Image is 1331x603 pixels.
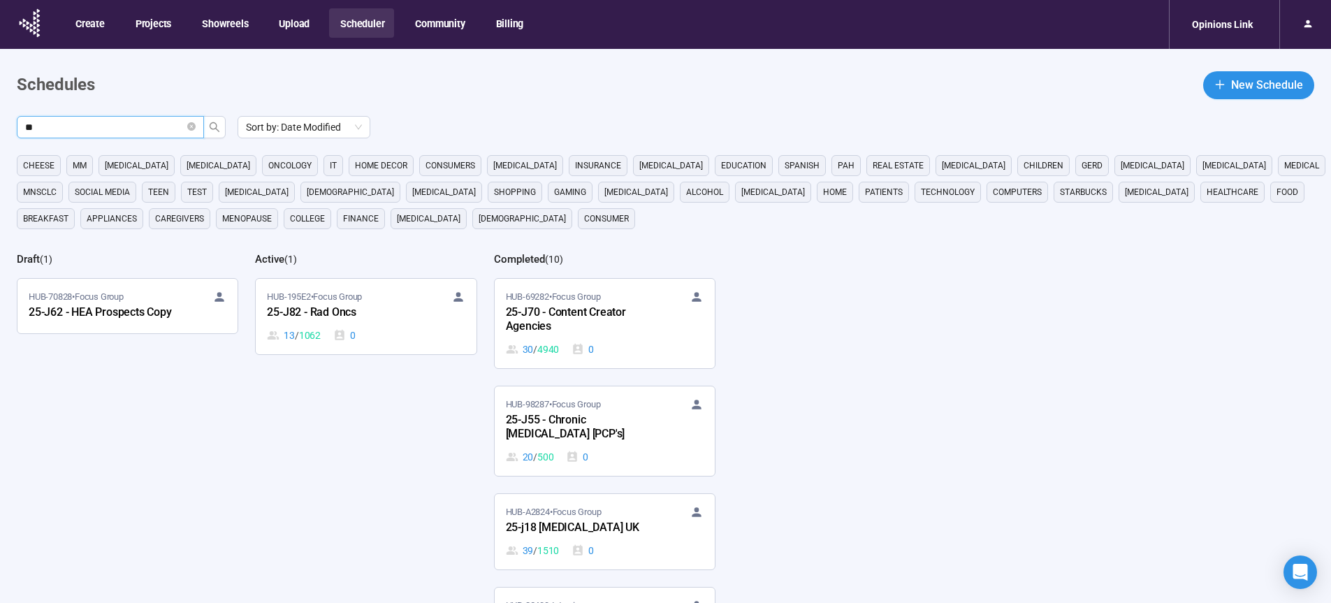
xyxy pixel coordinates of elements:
span: it [330,159,337,173]
span: healthcare [1207,185,1258,199]
span: [MEDICAL_DATA] [187,159,250,173]
a: HUB-195E2•Focus Group25-J82 - Rad Oncs13 / 10620 [256,279,476,354]
span: consumers [426,159,475,173]
div: 20 [506,449,554,465]
div: 0 [572,543,594,558]
span: Patients [865,185,903,199]
div: 0 [566,449,588,465]
span: technology [921,185,975,199]
span: [MEDICAL_DATA] [1125,185,1188,199]
a: HUB-70828•Focus Group25-J62 - HEA Prospects Copy [17,279,238,333]
span: [MEDICAL_DATA] [741,185,805,199]
span: Food [1277,185,1298,199]
span: 4940 [537,342,559,357]
a: HUB-69282•Focus Group25-J70 - Content Creator Agencies30 / 49400 [495,279,715,368]
span: HUB-70828 • Focus Group [29,290,124,304]
span: children [1024,159,1063,173]
span: PAH [838,159,854,173]
span: [MEDICAL_DATA] [942,159,1005,173]
span: starbucks [1060,185,1107,199]
button: search [203,116,226,138]
span: [MEDICAL_DATA] [225,185,289,199]
div: 25-J70 - Content Creator Agencies [506,304,660,336]
span: search [209,122,220,133]
button: Scheduler [329,8,394,38]
div: 25-J62 - HEA Prospects Copy [29,304,182,322]
span: real estate [873,159,924,173]
span: plus [1214,79,1225,90]
a: HUB-A2824•Focus Group25-j18 [MEDICAL_DATA] UK39 / 15100 [495,494,715,569]
h2: Completed [494,253,545,266]
span: [MEDICAL_DATA] [493,159,557,173]
span: college [290,212,325,226]
span: Test [187,185,207,199]
span: finance [343,212,379,226]
span: ( 1 ) [284,254,297,265]
div: Open Intercom Messenger [1283,555,1317,589]
span: appliances [87,212,137,226]
span: close-circle [187,121,196,134]
span: HUB-69282 • Focus Group [506,290,601,304]
button: plusNew Schedule [1203,71,1314,99]
span: cheese [23,159,54,173]
span: mnsclc [23,185,57,199]
span: 500 [537,449,553,465]
span: GERD [1082,159,1103,173]
span: breakfast [23,212,68,226]
span: ( 1 ) [40,254,52,265]
span: 1510 [537,543,559,558]
span: [MEDICAL_DATA] [1121,159,1184,173]
span: oncology [268,159,312,173]
h2: Active [255,253,284,266]
div: 30 [506,342,560,357]
span: computers [993,185,1042,199]
span: HUB-195E2 • Focus Group [267,290,362,304]
span: 1062 [299,328,321,343]
button: Showreels [191,8,258,38]
span: caregivers [155,212,204,226]
span: [DEMOGRAPHIC_DATA] [479,212,566,226]
span: / [533,342,537,357]
span: home [823,185,847,199]
h1: Schedules [17,72,95,99]
span: [MEDICAL_DATA] [604,185,668,199]
div: 0 [572,342,594,357]
span: Teen [148,185,169,199]
span: close-circle [187,122,196,131]
div: 25-j18 [MEDICAL_DATA] UK [506,519,660,537]
span: medical [1284,159,1319,173]
div: Opinions Link [1184,11,1261,38]
span: [MEDICAL_DATA] [412,185,476,199]
span: ( 10 ) [545,254,563,265]
span: / [533,543,537,558]
div: 13 [267,328,321,343]
span: shopping [494,185,536,199]
span: [MEDICAL_DATA] [397,212,460,226]
button: Create [64,8,115,38]
span: education [721,159,766,173]
span: Insurance [575,159,621,173]
span: [DEMOGRAPHIC_DATA] [307,185,394,199]
span: consumer [584,212,629,226]
span: HUB-A2824 • Focus Group [506,505,602,519]
span: MM [73,159,87,173]
a: HUB-98287•Focus Group25-J55 - Chronic [MEDICAL_DATA] [PCP's]20 / 5000 [495,386,715,476]
div: 0 [333,328,356,343]
span: [MEDICAL_DATA] [639,159,703,173]
button: Billing [485,8,534,38]
span: New Schedule [1231,76,1303,94]
span: gaming [554,185,586,199]
div: 25-J55 - Chronic [MEDICAL_DATA] [PCP's] [506,412,660,444]
span: menopause [222,212,272,226]
div: 25-J82 - Rad Oncs [267,304,421,322]
span: HUB-98287 • Focus Group [506,398,601,412]
span: alcohol [686,185,723,199]
span: home decor [355,159,407,173]
span: Sort by: Date Modified [246,117,362,138]
h2: Draft [17,253,40,266]
div: 39 [506,543,560,558]
span: Spanish [785,159,820,173]
span: / [533,449,537,465]
span: social media [75,185,130,199]
button: Upload [268,8,319,38]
